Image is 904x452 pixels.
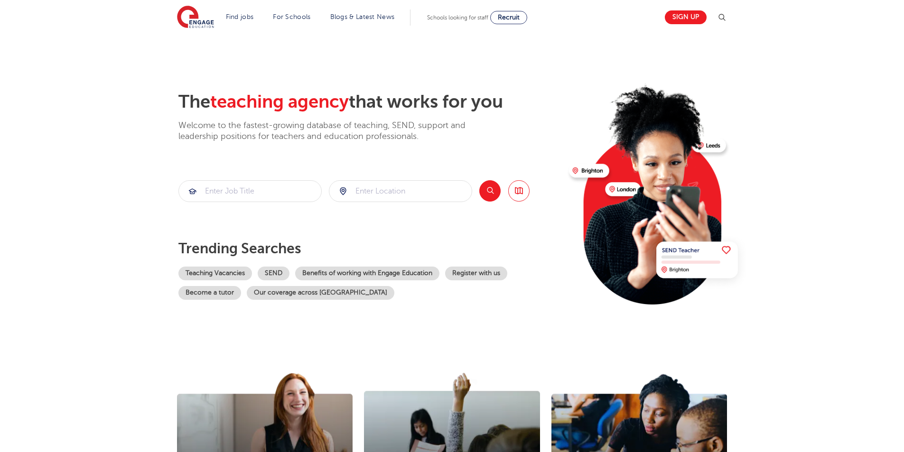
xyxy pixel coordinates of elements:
a: Sign up [665,10,707,24]
button: Search [479,180,501,202]
a: Benefits of working with Engage Education [295,267,439,280]
span: teaching agency [210,92,349,112]
img: Engage Education [177,6,214,29]
input: Submit [329,181,472,202]
a: Our coverage across [GEOGRAPHIC_DATA] [247,286,394,300]
p: Trending searches [178,240,561,257]
h2: The that works for you [178,91,561,113]
input: Submit [179,181,321,202]
span: Recruit [498,14,520,21]
a: Register with us [445,267,507,280]
a: Blogs & Latest News [330,13,395,20]
a: Find jobs [226,13,254,20]
p: Welcome to the fastest-growing database of teaching, SEND, support and leadership positions for t... [178,120,492,142]
span: Schools looking for staff [427,14,488,21]
a: Become a tutor [178,286,241,300]
a: Recruit [490,11,527,24]
a: Teaching Vacancies [178,267,252,280]
a: For Schools [273,13,310,20]
div: Submit [178,180,322,202]
a: SEND [258,267,289,280]
div: Submit [329,180,472,202]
